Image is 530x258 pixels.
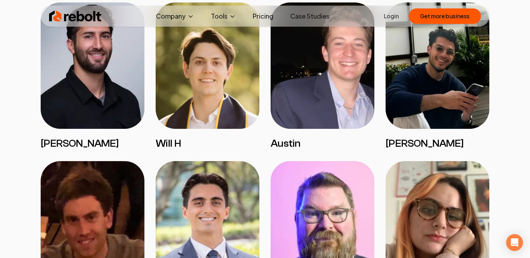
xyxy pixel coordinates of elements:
button: Company [150,9,200,23]
img: James [41,2,144,129]
img: Rebolt Logo [49,9,102,23]
img: Austin [271,2,374,129]
h3: Austin [271,137,374,150]
img: Omar [386,2,489,129]
a: Pricing [247,9,279,23]
h3: [PERSON_NAME] [386,137,489,150]
h3: Will H [156,137,259,150]
button: Get more business [409,8,481,24]
button: Tools [205,9,242,23]
img: Will H [156,2,259,129]
a: Case Studies [285,9,335,23]
div: Open Intercom Messenger [506,234,523,251]
h3: [PERSON_NAME] [41,137,144,150]
a: Login [384,12,399,20]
